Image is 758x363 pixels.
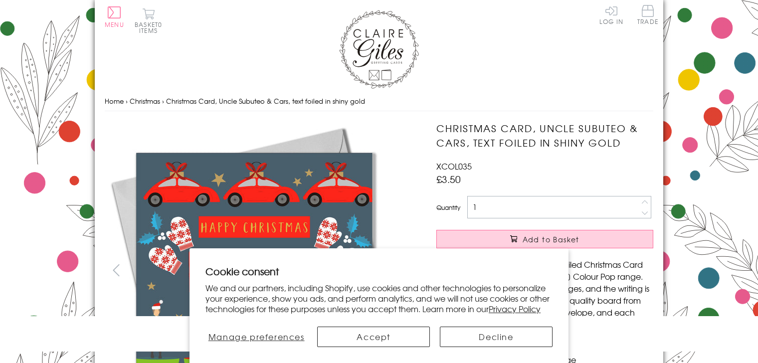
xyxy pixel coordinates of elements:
button: prev [105,259,127,281]
a: Privacy Policy [489,303,541,315]
span: Add to Basket [523,234,579,244]
span: Trade [637,5,658,24]
button: Add to Basket [436,230,653,248]
a: Christmas [130,96,160,106]
img: Claire Giles Greetings Cards [339,10,419,89]
span: XCOL035 [436,160,472,172]
button: Menu [105,6,124,27]
button: Decline [440,327,553,347]
span: Manage preferences [208,331,305,343]
a: Log In [599,5,623,24]
a: Home [105,96,124,106]
button: Manage preferences [205,327,307,347]
h1: Christmas Card, Uncle Subuteo & Cars, text foiled in shiny gold [436,121,653,150]
h2: Cookie consent [205,264,553,278]
label: Quantity [436,203,460,212]
p: We and our partners, including Shopify, use cookies and other technologies to personalize your ex... [205,283,553,314]
button: Accept [317,327,430,347]
span: 0 items [139,20,162,35]
span: › [126,96,128,106]
button: Basket0 items [135,8,162,33]
span: Menu [105,20,124,29]
span: › [162,96,164,106]
nav: breadcrumbs [105,91,653,112]
span: Christmas Card, Uncle Subuteo & Cars, text foiled in shiny gold [166,96,365,106]
span: £3.50 [436,172,461,186]
a: Trade [637,5,658,26]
